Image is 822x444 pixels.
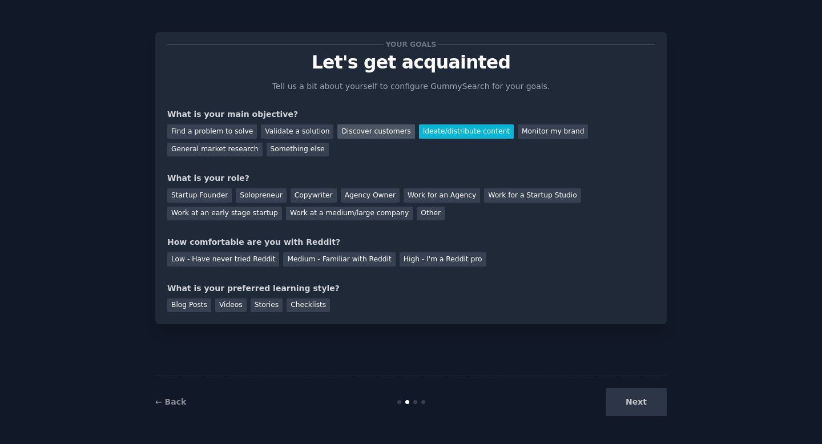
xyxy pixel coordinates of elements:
[251,298,283,313] div: Stories
[286,207,413,221] div: Work at a medium/large company
[337,124,414,139] div: Discover customers
[419,124,514,139] div: Ideate/distribute content
[167,172,655,184] div: What is your role?
[167,282,655,294] div: What is your preferred learning style?
[283,252,395,267] div: Medium - Familiar with Reddit
[404,188,480,203] div: Work for an Agency
[384,38,438,50] span: Your goals
[261,124,333,139] div: Validate a solution
[484,188,581,203] div: Work for a Startup Studio
[167,124,257,139] div: Find a problem to solve
[215,298,247,313] div: Videos
[167,298,211,313] div: Blog Posts
[167,53,655,72] p: Let's get acquainted
[167,207,282,221] div: Work at an early stage startup
[291,188,337,203] div: Copywriter
[417,207,445,221] div: Other
[341,188,400,203] div: Agency Owner
[267,143,329,157] div: Something else
[518,124,588,139] div: Monitor my brand
[167,108,655,120] div: What is your main objective?
[400,252,486,267] div: High - I'm a Reddit pro
[155,397,186,406] a: ← Back
[167,236,655,248] div: How comfortable are you with Reddit?
[167,143,263,157] div: General market research
[236,188,286,203] div: Solopreneur
[167,188,232,203] div: Startup Founder
[167,252,279,267] div: Low - Have never tried Reddit
[287,298,330,313] div: Checklists
[267,80,555,92] p: Tell us a bit about yourself to configure GummySearch for your goals.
